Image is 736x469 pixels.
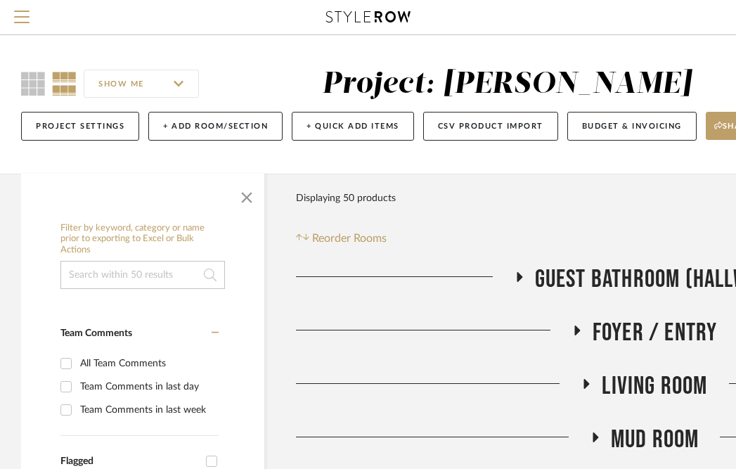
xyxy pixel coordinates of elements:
button: + Add Room/Section [148,112,283,141]
button: Budget & Invoicing [567,112,697,141]
button: CSV Product Import [423,112,558,141]
div: Team Comments in last week [80,399,215,421]
span: Mud Room [611,425,699,455]
button: Project Settings [21,112,139,141]
div: Team Comments in last day [80,375,215,398]
button: Close [233,181,261,209]
button: + Quick Add Items [292,112,414,141]
div: Flagged [60,456,199,468]
h6: Filter by keyword, category or name prior to exporting to Excel or Bulk Actions [60,223,225,256]
span: Team Comments [60,328,132,338]
input: Search within 50 results [60,261,225,289]
span: Reorder Rooms [312,230,387,247]
div: All Team Comments [80,352,215,375]
span: Living Room [602,371,707,401]
div: Displaying 50 products [296,184,396,212]
div: Project: [PERSON_NAME] [322,70,692,99]
span: Foyer / Entry [593,318,718,348]
button: Reorder Rooms [296,230,387,247]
